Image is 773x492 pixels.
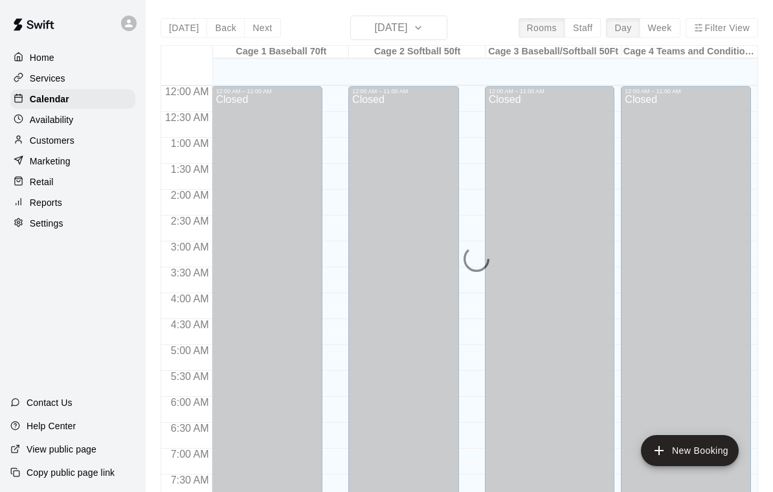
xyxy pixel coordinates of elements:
span: 7:00 AM [168,449,212,460]
a: Home [10,48,135,67]
span: 5:30 AM [168,371,212,382]
span: 2:30 AM [168,216,212,227]
p: Settings [30,217,63,230]
div: Cage 4 Teams and Condition Training [622,46,757,58]
p: Availability [30,113,74,126]
span: 4:30 AM [168,319,212,330]
span: 7:30 AM [168,475,212,486]
button: add [641,435,739,466]
a: Marketing [10,151,135,171]
div: Cage 3 Baseball/Softball 50Ft [486,46,622,58]
span: 6:30 AM [168,423,212,434]
p: Contact Us [27,396,73,409]
p: Help Center [27,419,76,432]
p: Reports [30,196,62,209]
span: 12:00 AM [162,86,212,97]
p: Customers [30,134,74,147]
div: Cage 1 Baseball 70ft [213,46,349,58]
p: Retail [30,175,54,188]
a: Retail [10,172,135,192]
p: Services [30,72,65,85]
span: 3:30 AM [168,267,212,278]
div: 12:00 AM – 11:00 AM [489,88,611,95]
span: 12:30 AM [162,112,212,123]
p: Calendar [30,93,69,106]
div: 12:00 AM – 11:00 AM [216,88,319,95]
span: 2:00 AM [168,190,212,201]
span: 4:00 AM [168,293,212,304]
div: Cage 2 Softball 50ft [349,46,485,58]
a: Settings [10,214,135,233]
span: 6:00 AM [168,397,212,408]
span: 5:00 AM [168,345,212,356]
span: 1:30 AM [168,164,212,175]
span: 1:00 AM [168,138,212,149]
a: Services [10,69,135,88]
p: View public page [27,443,96,456]
p: Home [30,51,54,64]
span: 3:00 AM [168,241,212,252]
div: 12:00 AM – 11:00 AM [625,88,747,95]
a: Reports [10,193,135,212]
p: Marketing [30,155,71,168]
a: Customers [10,131,135,150]
div: 12:00 AM – 11:00 AM [352,88,455,95]
a: Availability [10,110,135,129]
a: Calendar [10,89,135,109]
p: Copy public page link [27,466,115,479]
